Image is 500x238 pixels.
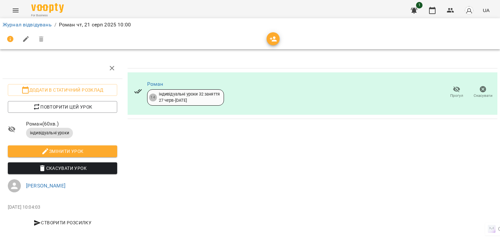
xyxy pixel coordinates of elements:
span: Роман ( 60 хв. ) [26,120,117,128]
span: Створити розсилку [10,219,115,227]
li: / [54,21,56,29]
button: Скасувати [470,83,496,101]
span: Скасувати [474,93,493,98]
span: For Business [31,13,64,18]
span: Повторити цей урок [13,103,112,111]
a: [PERSON_NAME] [26,183,65,189]
span: UA [483,7,490,14]
img: Voopty Logo [31,3,64,13]
span: Додати в статичний розклад [13,86,112,94]
span: 1 [416,2,423,8]
div: 14 [149,94,157,101]
span: Прогул [450,93,463,98]
button: Повторити цей урок [8,101,117,113]
a: Журнал відвідувань [3,22,52,28]
button: Додати в статичний розклад [8,84,117,96]
button: Створити розсилку [8,217,117,229]
div: індивідуальні уроки 32 заняття 27 черв - [DATE] [159,91,220,103]
button: UA [480,4,492,16]
button: Скасувати Урок [8,162,117,174]
nav: breadcrumb [3,21,497,29]
span: Скасувати Урок [13,164,112,172]
button: Змінити урок [8,145,117,157]
a: Роман [147,81,163,87]
img: avatar_s.png [465,6,474,15]
span: індивідуальні уроки [26,130,73,136]
button: Прогул [443,83,470,101]
p: Роман чт, 21 серп 2025 10:00 [59,21,131,29]
button: Menu [8,3,23,18]
span: Змінити урок [13,147,112,155]
p: [DATE] 10:04:03 [8,204,117,211]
